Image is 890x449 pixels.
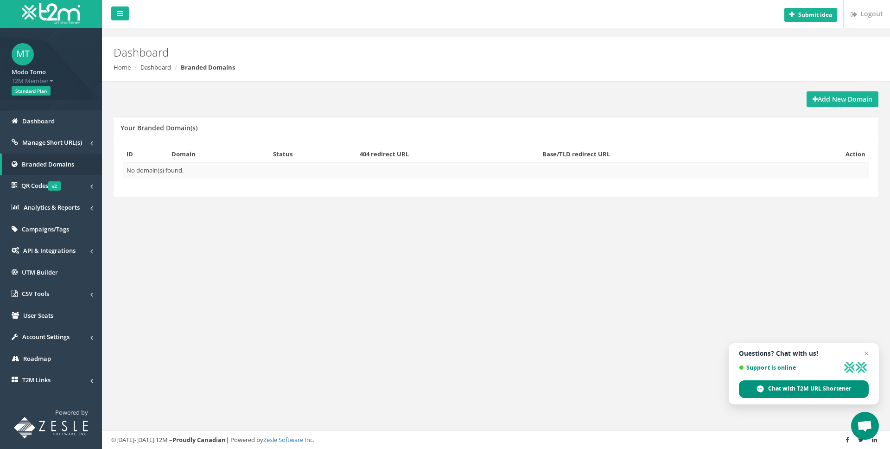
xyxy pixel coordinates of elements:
[12,65,90,85] a: Modo Tomo T2M Member
[48,181,61,191] span: v2
[739,350,869,357] span: Questions? Chat with us!
[781,146,869,162] th: Action
[739,380,869,398] div: Chat with T2M URL Shortener
[22,289,49,298] span: CSV Tools
[121,124,197,131] h5: Your Branded Domain(s)
[851,412,879,440] div: Open chat
[22,117,55,125] span: Dashboard
[123,162,869,179] td: No domain(s) found.
[22,376,51,384] span: T2M Links
[269,146,356,162] th: Status
[356,146,539,162] th: 404 redirect URL
[114,46,749,58] h2: Dashboard
[861,348,872,359] span: Close chat
[22,225,69,233] span: Campaigns/Tags
[784,8,837,22] button: Submit idea
[22,333,70,341] span: Account Settings
[23,354,51,363] span: Roadmap
[21,181,61,190] span: QR Codes
[23,311,53,320] span: User Seats
[181,63,235,71] strong: Branded Domains
[12,68,46,76] strong: Modo Tomo
[23,246,76,255] span: API & Integrations
[739,364,840,371] span: Support is online
[12,77,90,85] span: T2M Member
[263,436,314,444] a: Zesle Software Inc.
[22,268,58,276] span: UTM Builder
[111,436,881,444] div: ©[DATE]-[DATE] T2M – | Powered by
[807,91,878,107] a: Add New Domain
[168,146,269,162] th: Domain
[22,3,80,24] img: T2M
[768,385,852,393] span: Chat with T2M URL Shortener
[798,11,832,19] b: Submit idea
[55,408,88,417] span: Powered by
[22,138,82,147] span: Manage Short URL(s)
[140,63,171,71] a: Dashboard
[14,417,88,438] img: T2M URL Shortener powered by Zesle Software Inc.
[12,43,34,65] span: MT
[539,146,781,162] th: Base/TLD redirect URL
[12,86,51,96] span: Standard Plan
[123,146,168,162] th: ID
[24,203,80,212] span: Analytics & Reports
[813,95,872,103] strong: Add New Domain
[172,436,226,444] strong: Proudly Canadian
[22,160,74,168] span: Branded Domains
[114,63,131,71] a: Home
